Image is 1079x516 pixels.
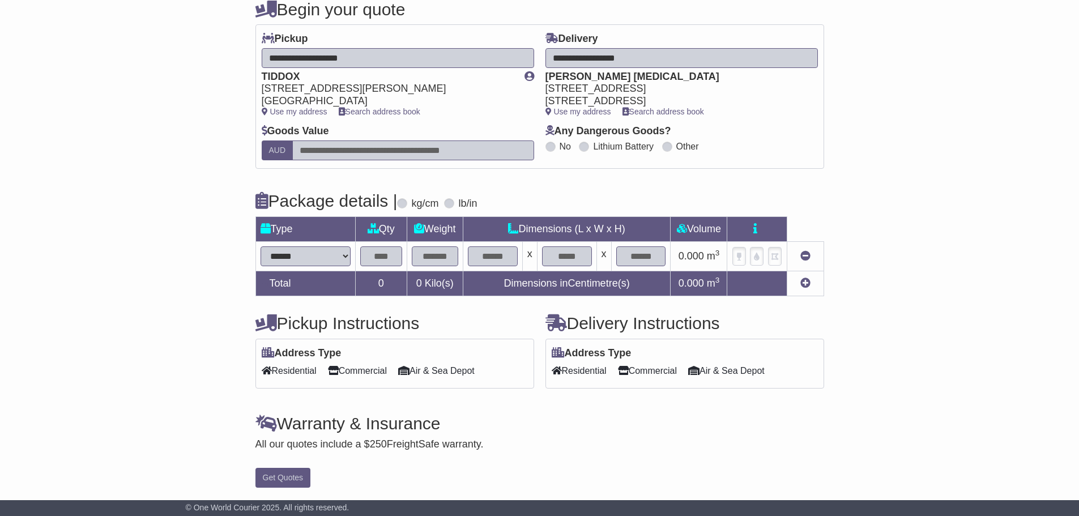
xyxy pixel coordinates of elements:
label: Other [676,141,699,152]
h4: Warranty & Insurance [255,414,824,433]
label: Pickup [262,33,308,45]
a: Remove this item [800,250,811,262]
label: lb/in [458,198,477,210]
sup: 3 [715,276,720,284]
span: 0 [416,278,422,289]
td: Weight [407,216,463,241]
div: [PERSON_NAME] [MEDICAL_DATA] [545,71,807,83]
td: 0 [355,271,407,296]
td: Volume [671,216,727,241]
label: AUD [262,140,293,160]
a: Search address book [622,107,704,116]
span: 250 [370,438,387,450]
td: Total [255,271,355,296]
label: Address Type [262,347,342,360]
a: Use my address [262,107,327,116]
div: [GEOGRAPHIC_DATA] [262,95,513,108]
span: m [707,250,720,262]
div: TIDDOX [262,71,513,83]
span: Air & Sea Depot [688,362,765,379]
h4: Delivery Instructions [545,314,824,332]
div: [STREET_ADDRESS] [545,95,807,108]
sup: 3 [715,249,720,257]
div: All our quotes include a $ FreightSafe warranty. [255,438,824,451]
label: Delivery [545,33,598,45]
div: [STREET_ADDRESS] [545,83,807,95]
label: Any Dangerous Goods? [545,125,671,138]
td: Dimensions (L x W x H) [463,216,671,241]
td: Qty [355,216,407,241]
td: Type [255,216,355,241]
td: x [596,241,611,271]
td: Dimensions in Centimetre(s) [463,271,671,296]
td: x [522,241,537,271]
button: Get Quotes [255,468,311,488]
label: Lithium Battery [593,141,654,152]
div: [STREET_ADDRESS][PERSON_NAME] [262,83,513,95]
label: No [560,141,571,152]
a: Add new item [800,278,811,289]
label: kg/cm [411,198,438,210]
span: Air & Sea Depot [398,362,475,379]
h4: Package details | [255,191,398,210]
a: Search address book [339,107,420,116]
span: Residential [552,362,607,379]
label: Address Type [552,347,632,360]
span: 0.000 [679,278,704,289]
label: Goods Value [262,125,329,138]
span: Residential [262,362,317,379]
span: 0.000 [679,250,704,262]
td: Kilo(s) [407,271,463,296]
span: Commercial [618,362,677,379]
span: Commercial [328,362,387,379]
h4: Pickup Instructions [255,314,534,332]
span: m [707,278,720,289]
a: Use my address [545,107,611,116]
span: © One World Courier 2025. All rights reserved. [186,503,349,512]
